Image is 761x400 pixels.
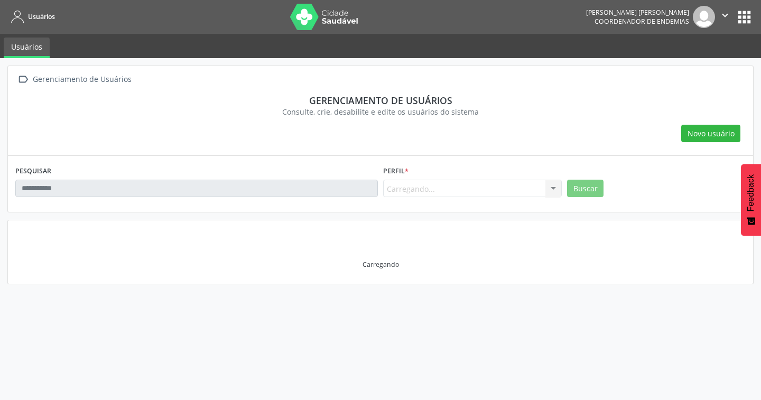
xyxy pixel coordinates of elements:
button: Feedback - Mostrar pesquisa [741,164,761,236]
div: [PERSON_NAME] [PERSON_NAME] [586,8,689,17]
button:  [715,6,735,28]
a: Usuários [7,8,55,25]
div: Carregando [363,260,399,269]
a:  Gerenciamento de Usuários [15,72,133,87]
div: Consulte, crie, desabilite e edite os usuários do sistema [23,106,738,117]
span: Feedback [746,174,756,211]
i:  [719,10,731,21]
i:  [15,72,31,87]
span: Coordenador de Endemias [595,17,689,26]
a: Usuários [4,38,50,58]
button: Novo usuário [681,125,740,143]
label: PESQUISAR [15,163,51,180]
button: apps [735,8,754,26]
label: Perfil [383,163,409,180]
div: Gerenciamento de usuários [23,95,738,106]
img: img [693,6,715,28]
span: Usuários [28,12,55,21]
div: Gerenciamento de Usuários [31,72,133,87]
button: Buscar [567,180,604,198]
span: Novo usuário [688,128,735,139]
